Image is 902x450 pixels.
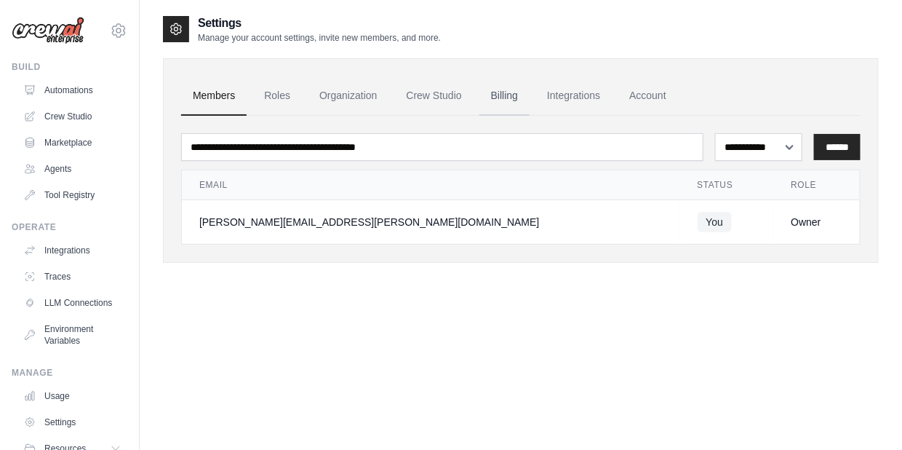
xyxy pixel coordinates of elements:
a: Environment Variables [17,317,127,352]
a: Members [181,76,247,116]
th: Role [774,170,861,200]
a: Integrations [17,239,127,262]
th: Email [182,170,680,200]
div: Owner [791,215,843,229]
h2: Settings [198,15,441,32]
a: Tool Registry [17,183,127,207]
a: Settings [17,411,127,434]
p: Manage your account settings, invite new members, and more. [198,32,441,44]
a: Integrations [535,76,612,116]
a: Automations [17,79,127,102]
a: Agents [17,157,127,181]
a: Account [618,76,678,116]
div: [PERSON_NAME][EMAIL_ADDRESS][PERSON_NAME][DOMAIN_NAME] [199,215,663,229]
a: Organization [308,76,388,116]
a: LLM Connections [17,291,127,315]
a: Crew Studio [395,76,474,116]
a: Billing [479,76,530,116]
a: Traces [17,265,127,288]
div: Operate [12,221,127,233]
a: Crew Studio [17,105,127,128]
a: Marketplace [17,131,127,154]
span: You [698,212,733,232]
a: Roles [252,76,302,116]
img: Logo [12,17,84,44]
div: Manage [12,367,127,379]
th: Status [680,170,774,200]
div: Build [12,61,127,73]
a: Usage [17,384,127,408]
